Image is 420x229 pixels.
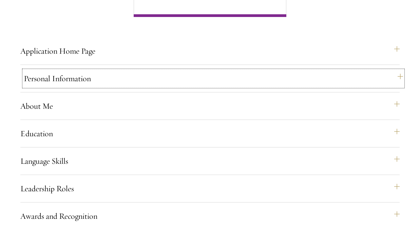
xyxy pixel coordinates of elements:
button: Application Home Page [20,43,400,59]
button: Awards and Recognition [20,208,400,224]
button: Leadership Roles [20,180,400,197]
button: Education [20,125,400,142]
button: Language Skills [20,153,400,169]
button: About Me [20,98,400,114]
button: Personal Information [24,70,403,87]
